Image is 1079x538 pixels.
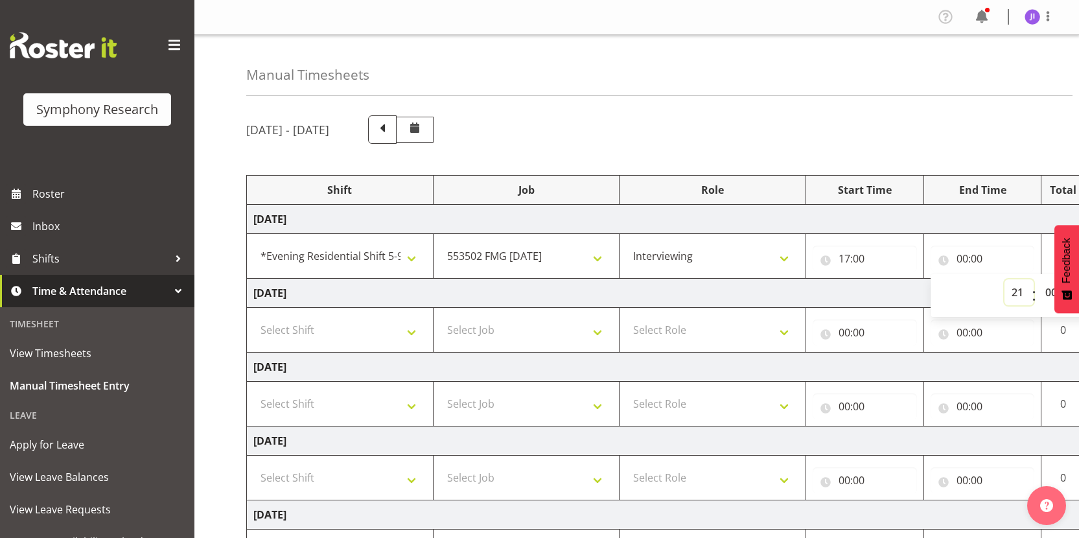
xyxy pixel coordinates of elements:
span: View Leave Balances [10,467,185,487]
div: Timesheet [3,310,191,337]
span: Shifts [32,249,168,268]
span: Time & Attendance [32,281,168,301]
span: View Leave Requests [10,500,185,519]
div: Role [626,182,799,198]
span: Manual Timesheet Entry [10,376,185,395]
div: Start Time [813,182,917,198]
div: End Time [931,182,1035,198]
div: Symphony Research [36,100,158,119]
a: View Leave Balances [3,461,191,493]
input: Click to select... [813,393,917,419]
input: Click to select... [813,467,917,493]
input: Click to select... [931,393,1035,419]
input: Click to select... [931,320,1035,345]
div: Leave [3,402,191,428]
span: Roster [32,184,188,204]
button: Feedback - Show survey [1054,225,1079,313]
a: View Timesheets [3,337,191,369]
span: : [1032,279,1036,312]
input: Click to select... [931,246,1035,272]
input: Click to select... [813,320,917,345]
a: Apply for Leave [3,428,191,461]
img: Rosterit website logo [10,32,117,58]
div: Total [1048,182,1078,198]
a: View Leave Requests [3,493,191,526]
div: Job [440,182,613,198]
a: Manual Timesheet Entry [3,369,191,402]
span: Feedback [1061,238,1073,283]
span: Inbox [32,216,188,236]
span: View Timesheets [10,344,185,363]
input: Click to select... [931,467,1035,493]
input: Click to select... [813,246,917,272]
span: Apply for Leave [10,435,185,454]
img: help-xxl-2.png [1040,499,1053,512]
h5: [DATE] - [DATE] [246,123,329,137]
img: jonathan-isidoro5583.jpg [1025,9,1040,25]
div: Shift [253,182,426,198]
h4: Manual Timesheets [246,67,369,82]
